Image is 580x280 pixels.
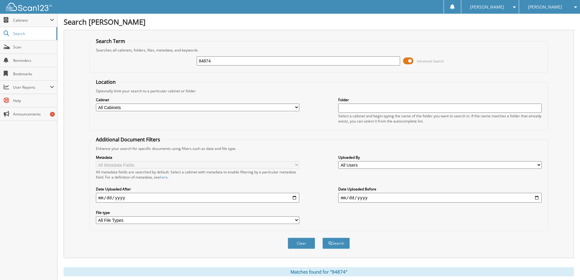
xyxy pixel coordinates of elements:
[528,5,562,9] span: [PERSON_NAME]
[338,97,542,102] label: Folder
[338,193,542,203] input: end
[13,71,54,76] span: Bookmarks
[13,58,54,63] span: Reminders
[93,38,128,44] legend: Search Term
[322,238,350,249] button: Search
[93,79,119,85] legend: Location
[13,98,54,103] span: Help
[13,18,50,23] span: Cabinets
[93,48,545,53] div: Searches all cabinets, folders, files, metadata, and keywords
[417,59,444,63] span: Advanced Search
[64,17,574,27] h1: Search [PERSON_NAME]
[50,112,55,117] div: 1
[470,5,504,9] span: [PERSON_NAME]
[96,186,299,192] label: Date Uploaded After
[96,169,299,180] div: All metadata fields are searched by default. Select a cabinet with metadata to enable filtering b...
[93,88,545,94] div: Optionally limit your search to a particular cabinet or folder
[13,112,54,117] span: Announcements
[96,155,299,160] label: Metadata
[64,267,574,276] div: Matches found for "84874"
[6,3,52,11] img: scan123-logo-white.svg
[13,85,50,90] span: User Reports
[13,31,53,36] span: Search
[96,193,299,203] input: start
[96,210,299,215] label: File type
[338,155,542,160] label: Uploaded By
[13,44,54,50] span: Scan
[288,238,315,249] button: Clear
[93,136,163,143] legend: Additional Document Filters
[160,175,168,180] a: here
[96,97,299,102] label: Cabinet
[338,113,542,124] div: Select a cabinet and begin typing the name of the folder you want to search in. If the name match...
[338,186,542,192] label: Date Uploaded Before
[93,146,545,151] div: Enhance your search for specific documents using filters such as date and file type.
